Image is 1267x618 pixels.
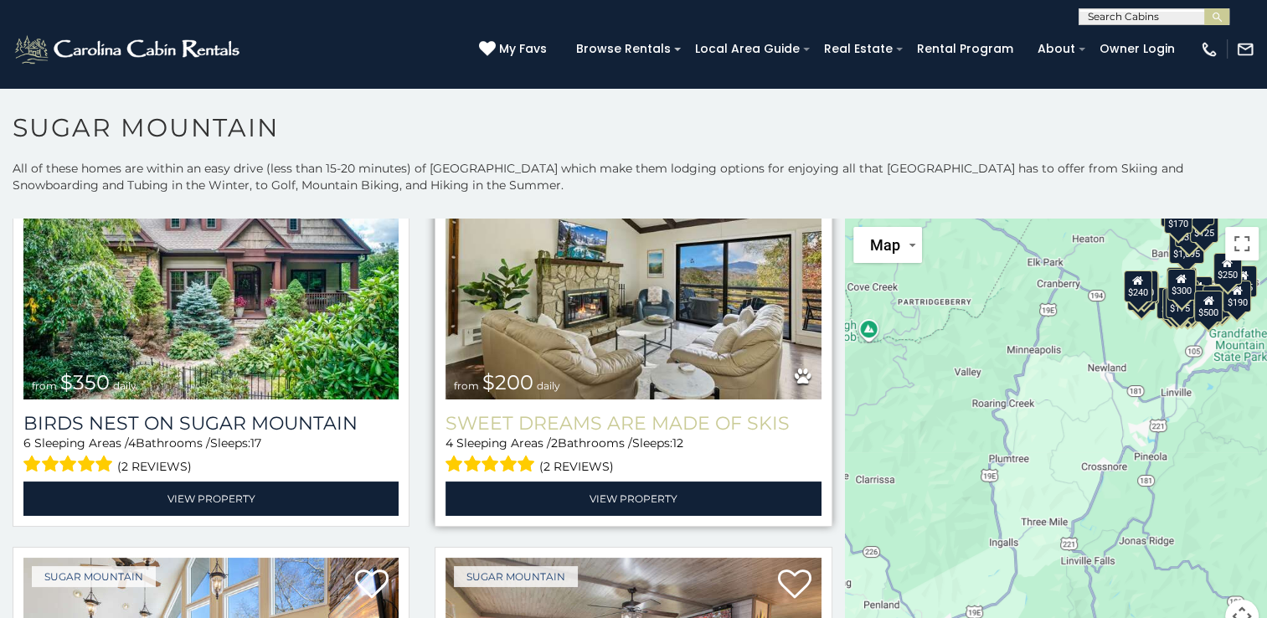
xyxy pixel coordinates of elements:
[479,40,551,59] a: My Favs
[13,33,245,66] img: White-1-2.png
[1166,286,1194,318] div: $175
[23,412,399,435] a: Birds Nest On Sugar Mountain
[446,435,453,451] span: 4
[1236,40,1254,59] img: mail-regular-white.png
[499,40,547,58] span: My Favs
[687,36,808,62] a: Local Area Guide
[1223,280,1251,312] div: $190
[1127,278,1156,310] div: $355
[1203,286,1231,317] div: $195
[23,482,399,516] a: View Property
[446,482,821,516] a: View Property
[537,379,560,392] span: daily
[128,435,136,451] span: 4
[816,36,901,62] a: Real Estate
[1200,40,1218,59] img: phone-regular-white.png
[32,566,156,587] a: Sugar Mountain
[909,36,1022,62] a: Rental Program
[1091,36,1183,62] a: Owner Login
[778,568,811,603] a: Add to favorites
[568,36,679,62] a: Browse Rentals
[1213,252,1241,284] div: $250
[23,148,399,399] a: Birds Nest On Sugar Mountain from $350 daily
[1162,287,1191,319] div: $155
[1123,270,1151,301] div: $240
[117,456,192,477] span: (2 reviews)
[1169,232,1204,264] div: $1,095
[551,435,558,451] span: 2
[60,370,110,394] span: $350
[1130,270,1158,301] div: $210
[1167,267,1195,299] div: $190
[446,412,821,435] a: Sweet Dreams Are Made Of Skis
[454,566,578,587] a: Sugar Mountain
[23,148,399,399] img: Birds Nest On Sugar Mountain
[1190,211,1218,243] div: $125
[1183,276,1212,308] div: $200
[250,435,261,451] span: 17
[355,568,389,603] a: Add to favorites
[482,370,533,394] span: $200
[539,456,614,477] span: (2 reviews)
[446,435,821,477] div: Sleeping Areas / Bathrooms / Sleeps:
[1167,268,1196,300] div: $300
[1167,267,1196,299] div: $265
[1131,272,1159,304] div: $225
[446,148,821,399] img: Sweet Dreams Are Made Of Skis
[1029,36,1084,62] a: About
[446,148,821,399] a: Sweet Dreams Are Made Of Skis from $200 daily
[870,236,900,254] span: Map
[1225,227,1259,260] button: Toggle fullscreen view
[23,435,31,451] span: 6
[1174,214,1203,246] div: $350
[853,227,922,263] button: Change map style
[1164,201,1192,233] div: $170
[1186,193,1214,225] div: $225
[1194,291,1223,322] div: $500
[1173,288,1202,320] div: $350
[23,435,399,477] div: Sleeping Areas / Bathrooms / Sleeps:
[454,379,479,392] span: from
[113,379,136,392] span: daily
[1228,265,1257,297] div: $155
[32,379,57,392] span: from
[672,435,683,451] span: 12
